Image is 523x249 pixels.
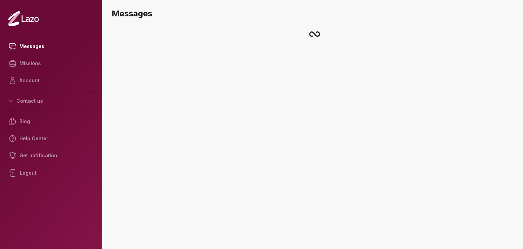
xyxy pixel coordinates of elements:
[5,95,97,107] button: Contact us
[5,164,97,182] div: Logout
[5,113,97,130] a: Blog
[112,8,518,19] h3: Messages
[5,55,97,72] a: Missions
[5,130,97,147] a: Help Center
[5,72,97,89] a: Account
[5,147,97,164] a: Get notification
[5,38,97,55] a: Messages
